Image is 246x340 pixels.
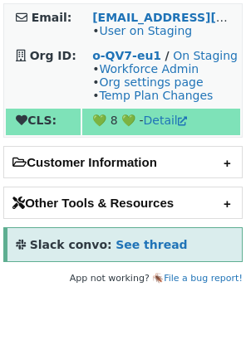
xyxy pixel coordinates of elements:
[30,238,112,251] strong: Slack convo:
[92,62,213,102] span: • • •
[3,270,243,287] footer: App not working? 🪳
[116,238,187,251] a: See thread
[4,187,242,218] h2: Other Tools & Resources
[99,24,192,37] a: User on Staging
[164,273,243,284] a: File a bug report!
[32,11,72,24] strong: Email:
[30,49,76,62] strong: Org ID:
[165,49,170,62] strong: /
[173,49,238,62] a: On Staging
[99,62,199,75] a: Workforce Admin
[99,75,203,89] a: Org settings page
[99,89,213,102] a: Temp Plan Changes
[82,109,240,135] td: 💚 8 💚 -
[144,114,187,127] a: Detail
[16,114,57,127] strong: CLS:
[92,49,161,62] a: o-QV7-eu1
[4,147,242,177] h2: Customer Information
[92,24,192,37] span: •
